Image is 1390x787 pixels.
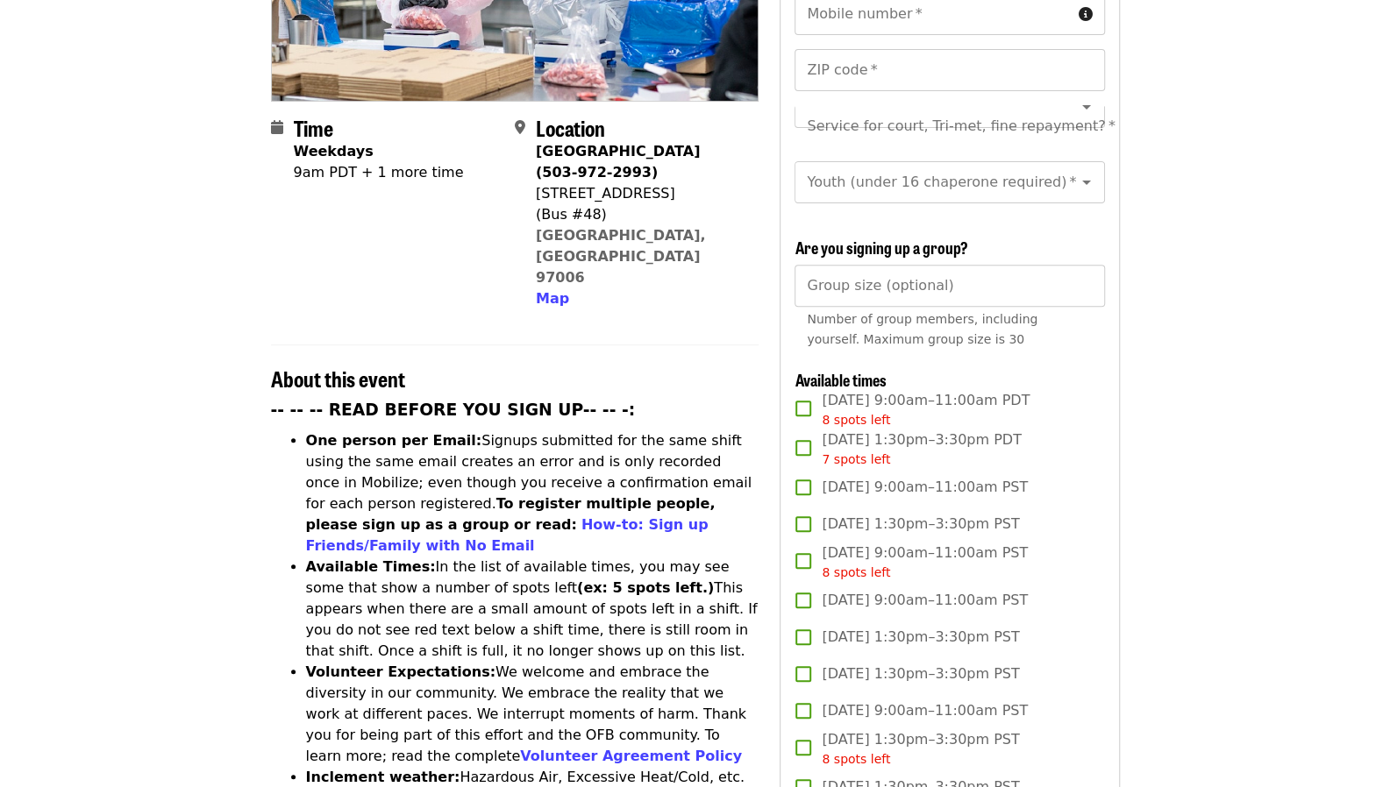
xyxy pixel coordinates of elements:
[822,413,890,427] span: 8 spots left
[822,452,890,466] span: 7 spots left
[1074,95,1099,119] button: Open
[822,477,1028,498] span: [DATE] 9:00am–11:00am PST
[306,663,496,680] strong: Volunteer Expectations:
[536,290,569,307] span: Map
[306,432,482,449] strong: One person per Email:
[306,495,716,533] strong: To register multiple people, please sign up as a group or read:
[294,162,464,183] div: 9am PDT + 1 more time
[795,265,1104,307] input: [object Object]
[271,363,405,393] span: About this event
[536,288,569,309] button: Map
[822,590,1028,611] span: [DATE] 9:00am–11:00am PST
[822,752,890,766] span: 8 spots left
[515,119,525,136] i: map-marker-alt icon
[294,112,333,143] span: Time
[822,514,1019,535] span: [DATE] 1:30pm–3:30pm PST
[822,627,1019,648] span: [DATE] 1:30pm–3:30pm PST
[306,430,759,557] li: Signups submitted for the same shift using the same email creates an error and is only recorded o...
[536,227,706,286] a: [GEOGRAPHIC_DATA], [GEOGRAPHIC_DATA] 97006
[1079,6,1093,23] i: circle-info icon
[306,516,709,554] a: How-to: Sign up Friends/Family with No Email
[271,119,283,136] i: calendar icon
[536,183,745,204] div: [STREET_ADDRESS]
[795,236,967,259] span: Are you signing up a group?
[536,112,605,143] span: Location
[520,748,742,764] a: Volunteer Agreement Policy
[294,143,374,160] strong: Weekdays
[536,204,745,225] div: (Bus #48)
[306,662,759,767] li: We welcome and embrace the diversity in our community. We embrace the reality that we work at dif...
[536,143,700,181] strong: [GEOGRAPHIC_DATA] (503-972-2993)
[306,769,460,785] strong: Inclement weather:
[795,49,1104,91] input: ZIP code
[577,579,714,596] strong: (ex: 5 spots left.)
[822,542,1028,582] span: [DATE] 9:00am–11:00am PST
[306,558,436,575] strong: Available Times:
[306,557,759,662] li: In the list of available times, you may see some that show a number of spots left This appears wh...
[822,663,1019,684] span: [DATE] 1:30pm–3:30pm PST
[822,565,890,579] span: 8 spots left
[807,312,1037,346] span: Number of group members, including yourself. Maximum group size is 30
[271,401,636,419] strong: -- -- -- READ BEFORE YOU SIGN UP-- -- -:
[822,429,1021,469] span: [DATE] 1:30pm–3:30pm PDT
[822,700,1028,721] span: [DATE] 9:00am–11:00am PST
[822,729,1019,769] span: [DATE] 1:30pm–3:30pm PST
[822,390,1030,429] span: [DATE] 9:00am–11:00am PDT
[795,368,886,391] span: Available times
[1074,170,1099,195] button: Open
